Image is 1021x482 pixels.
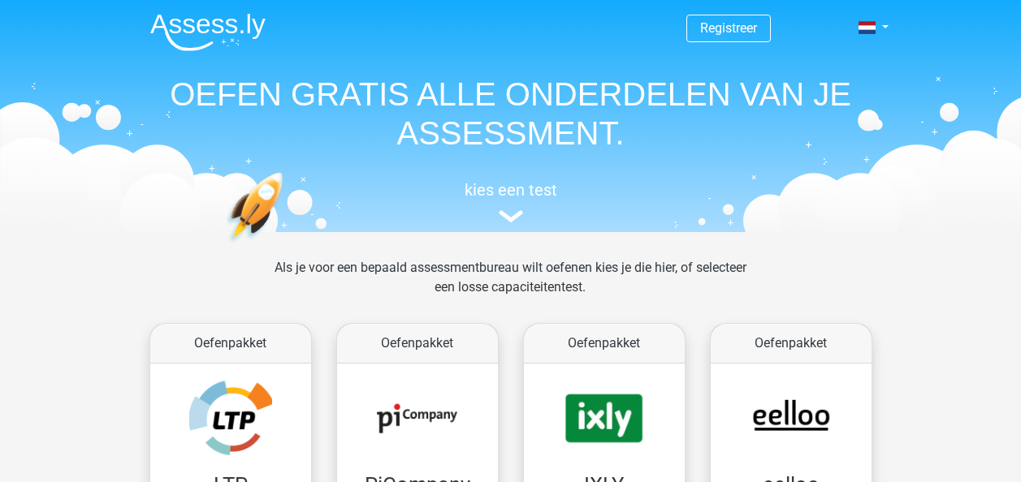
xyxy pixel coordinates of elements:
[137,180,885,223] a: kies een test
[137,75,885,153] h1: OEFEN GRATIS ALLE ONDERDELEN VAN JE ASSESSMENT.
[227,172,346,319] img: oefenen
[262,258,759,316] div: Als je voor een bepaald assessmentbureau wilt oefenen kies je die hier, of selecteer een losse ca...
[137,180,885,200] h5: kies een test
[499,210,523,222] img: assessment
[150,13,266,51] img: Assessly
[700,20,757,36] a: Registreer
